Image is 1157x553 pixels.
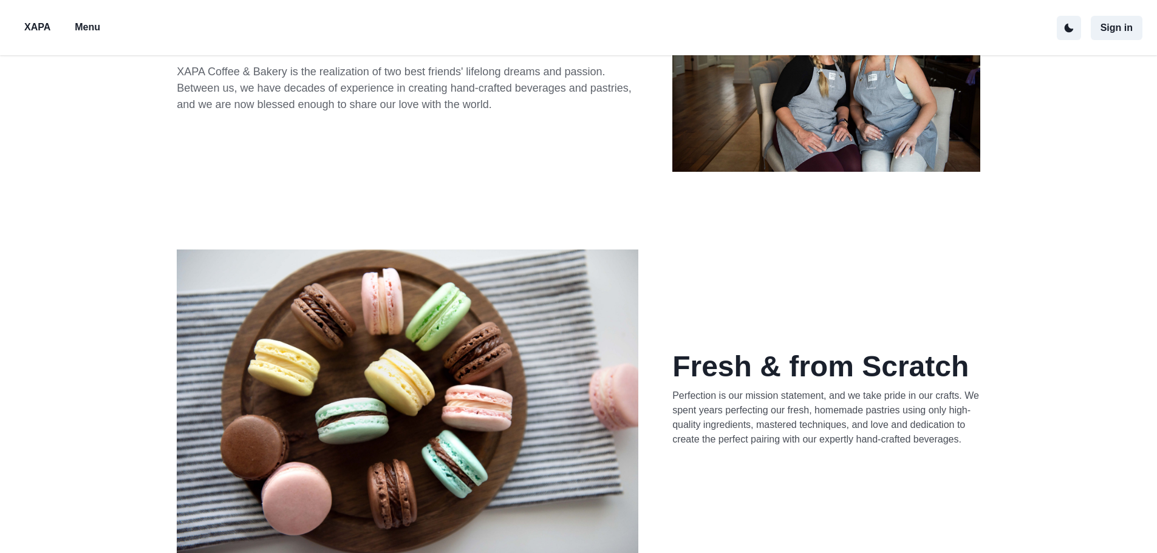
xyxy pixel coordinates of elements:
[672,345,980,388] p: Fresh & from Scratch
[672,388,980,447] p: Perfection is our mission statement, and we take pride in our crafts. We spent years perfecting o...
[75,20,100,35] p: Menu
[1091,16,1142,40] button: Sign in
[24,20,50,35] p: XAPA
[1057,16,1081,40] button: active dark theme mode
[177,64,638,113] p: XAPA Coffee & Bakery is the realization of two best friends' lifelong dreams and passion. Between...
